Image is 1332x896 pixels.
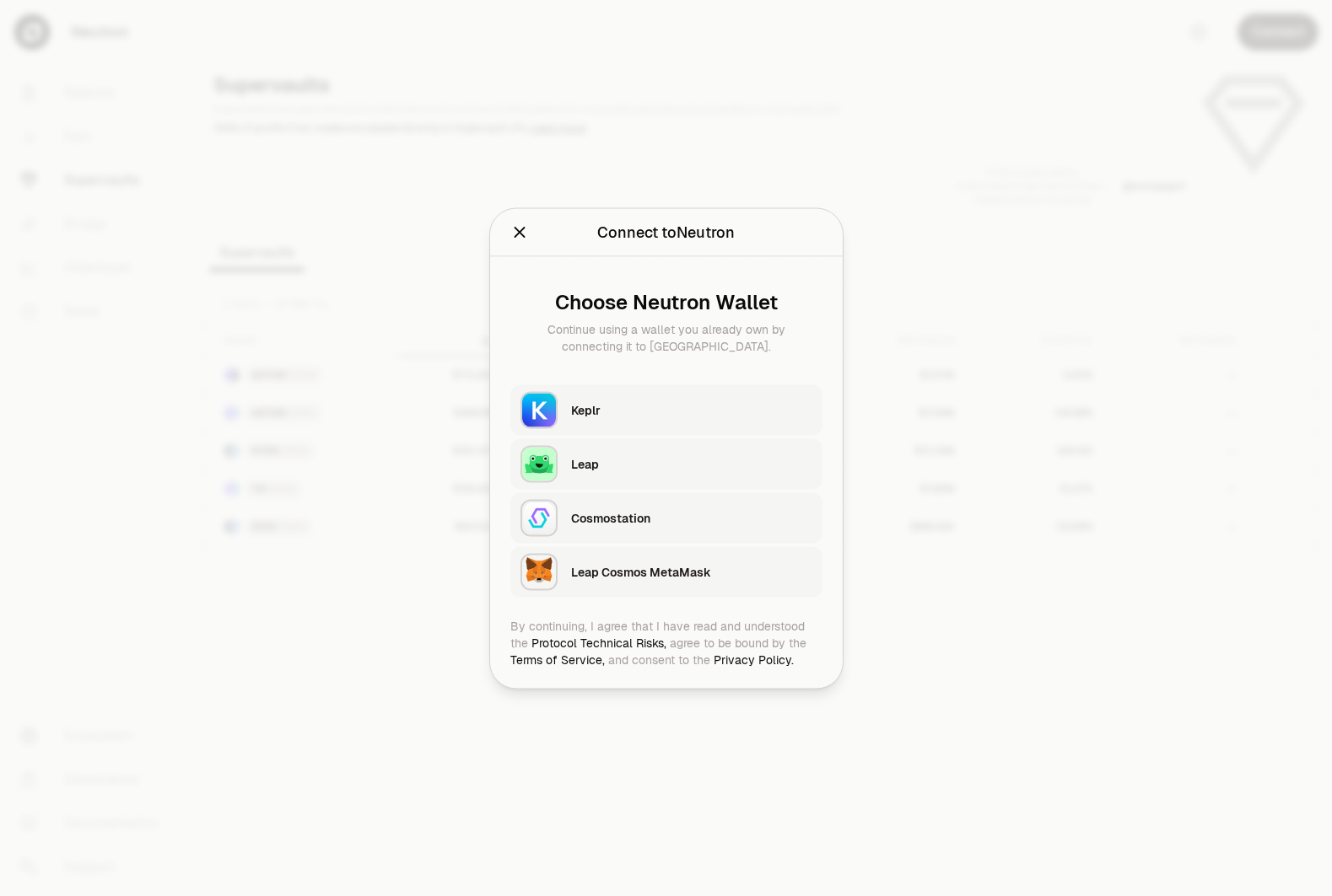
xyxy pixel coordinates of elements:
[522,393,556,427] img: Keplr
[510,220,529,244] button: Close
[571,401,812,418] div: Keplr
[524,290,809,314] div: Choose Neutron Wallet
[510,617,822,668] div: By continuing, I agree that I have read and understood the agree to be bound by the and consent t...
[571,455,812,472] div: Leap
[510,492,822,543] button: CosmostationCosmostation
[522,555,556,588] img: Leap Cosmos MetaMask
[522,501,556,534] img: Cosmostation
[510,652,605,667] a: Terms of Service,
[510,438,822,489] button: LeapLeap
[524,320,809,354] div: Continue using a wallet you already own by connecting it to [GEOGRAPHIC_DATA].
[571,509,812,526] div: Cosmostation
[510,384,822,435] button: KeplrKeplr
[597,220,735,244] div: Connect to Neutron
[510,546,822,597] button: Leap Cosmos MetaMaskLeap Cosmos MetaMask
[531,635,666,650] a: Protocol Technical Risks,
[571,563,812,580] div: Leap Cosmos MetaMask
[522,447,556,480] img: Leap
[714,652,794,667] a: Privacy Policy.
